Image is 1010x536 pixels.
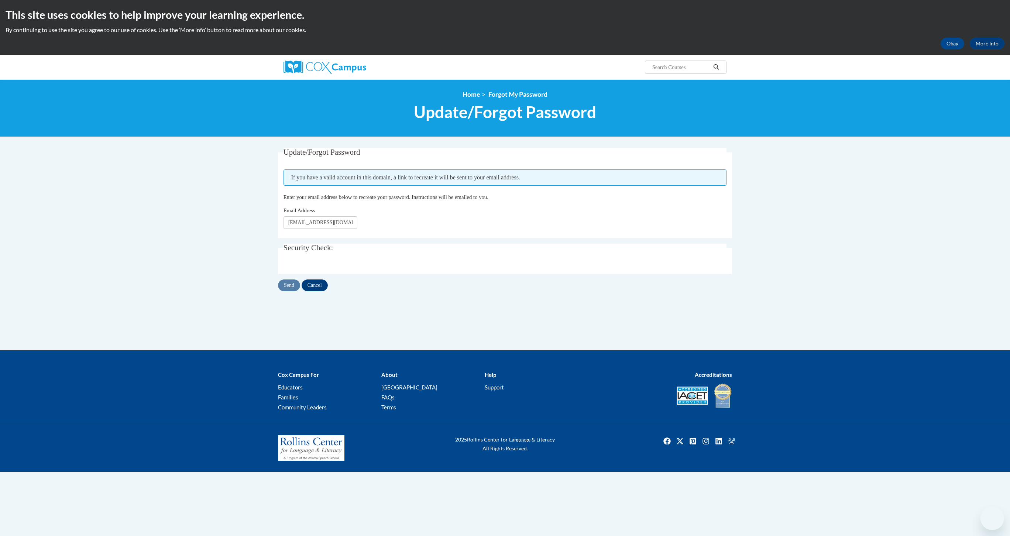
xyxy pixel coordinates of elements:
[463,90,480,98] a: Home
[381,404,396,410] a: Terms
[488,90,547,98] span: Forgot My Password
[278,404,327,410] a: Community Leaders
[677,386,708,405] img: Accredited IACET® Provider
[427,435,583,453] div: Rollins Center for Language & Literacy All Rights Reserved.
[278,371,319,378] b: Cox Campus For
[980,506,1004,530] iframe: Button to launch messaging window
[278,394,298,401] a: Families
[414,102,596,122] span: Update/Forgot Password
[381,394,395,401] a: FAQs
[726,435,738,447] a: Facebook Group
[713,435,725,447] img: LinkedIn icon
[661,435,673,447] a: Facebook
[284,243,333,252] span: Security Check:
[302,279,328,291] input: Cancel
[941,38,964,49] button: Okay
[970,38,1004,49] a: More Info
[284,61,366,74] img: Cox Campus
[714,383,732,409] img: IDA® Accredited
[674,435,686,447] a: Twitter
[381,384,437,391] a: [GEOGRAPHIC_DATA]
[726,435,738,447] img: Facebook group icon
[284,194,488,200] span: Enter your email address below to recreate your password. Instructions will be emailed to you.
[278,384,303,391] a: Educators
[284,148,360,157] span: Update/Forgot Password
[652,63,711,72] input: Search Courses
[687,435,699,447] img: Pinterest icon
[485,371,496,378] b: Help
[687,435,699,447] a: Pinterest
[711,63,722,72] button: Search
[700,435,712,447] img: Instagram icon
[700,435,712,447] a: Instagram
[284,216,357,229] input: Email
[284,169,727,186] span: If you have a valid account in this domain, a link to recreate it will be sent to your email addr...
[695,371,732,378] b: Accreditations
[713,435,725,447] a: Linkedin
[455,436,467,443] span: 2025
[284,61,424,74] a: Cox Campus
[661,435,673,447] img: Facebook icon
[381,371,398,378] b: About
[674,435,686,447] img: Twitter icon
[278,435,344,461] img: Rollins Center for Language & Literacy - A Program of the Atlanta Speech School
[284,207,315,213] span: Email Address
[6,26,1004,34] p: By continuing to use the site you agree to our use of cookies. Use the ‘More info’ button to read...
[6,7,1004,22] h2: This site uses cookies to help improve your learning experience.
[485,384,504,391] a: Support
